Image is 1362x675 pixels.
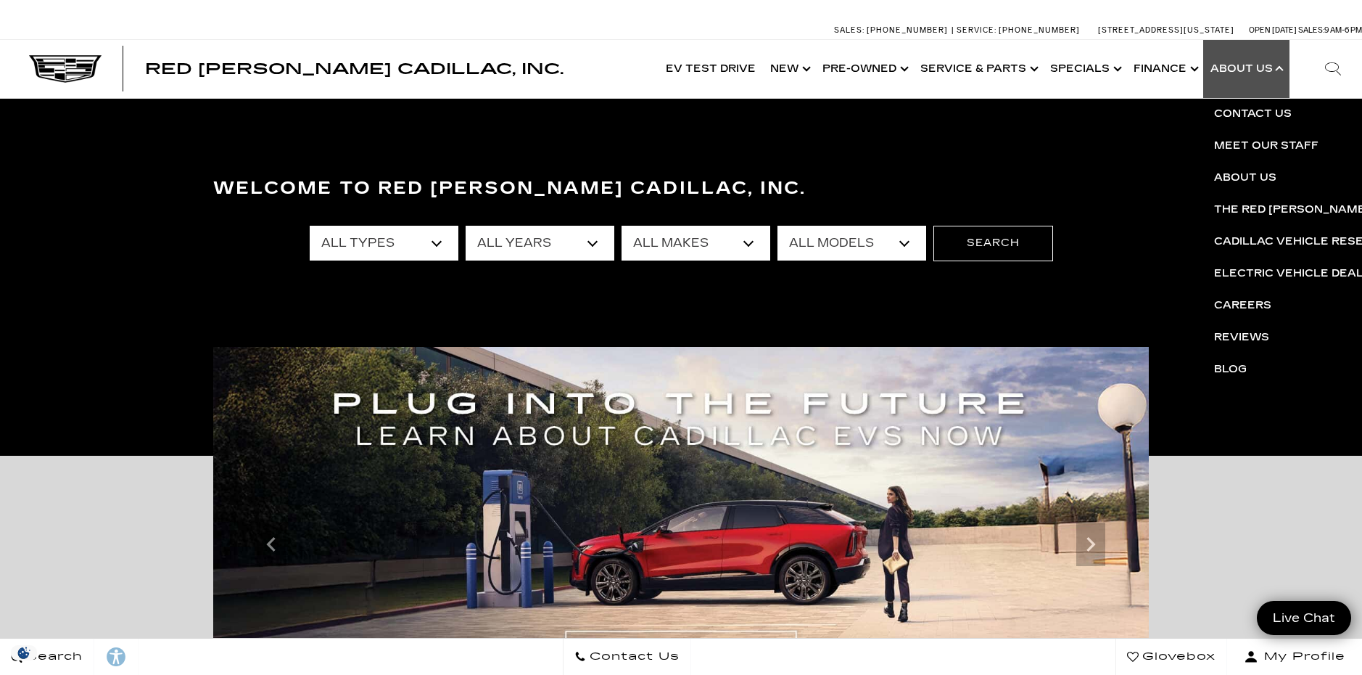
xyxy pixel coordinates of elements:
a: Glovebox [1115,639,1227,675]
a: New [763,40,815,98]
span: Sales: [1298,25,1324,35]
span: 9 AM-6 PM [1324,25,1362,35]
a: Service: [PHONE_NUMBER] [952,26,1084,34]
select: Filter by model [777,226,926,261]
span: My Profile [1258,647,1345,667]
a: Service & Parts [913,40,1043,98]
a: Pre-Owned [815,40,913,98]
div: Previous [257,523,286,566]
img: Opt-Out Icon [7,645,41,660]
span: Open [DATE] [1249,25,1297,35]
a: About Us [1203,40,1289,98]
img: Cadillac Dark Logo with Cadillac White Text [29,55,102,83]
button: Search [933,226,1053,261]
select: Filter by type [310,226,458,261]
span: Search [22,647,83,667]
a: EV Test Drive [659,40,763,98]
span: Red [PERSON_NAME] Cadillac, Inc. [145,60,564,78]
h3: Welcome to Red [PERSON_NAME] Cadillac, Inc. [213,174,1149,203]
button: Open user profile menu [1227,639,1362,675]
span: Sales: [834,25,864,35]
section: Click to Open Cookie Consent Modal [7,645,41,660]
span: [PHONE_NUMBER] [999,25,1080,35]
span: [PHONE_NUMBER] [867,25,948,35]
a: Live Chat [1257,601,1351,635]
span: Live Chat [1266,610,1342,626]
div: Next [1076,523,1105,566]
a: Sales: [PHONE_NUMBER] [834,26,952,34]
a: Specials [1043,40,1126,98]
span: Service: [957,25,996,35]
a: Red [PERSON_NAME] Cadillac, Inc. [145,62,564,76]
span: Contact Us [586,647,680,667]
select: Filter by year [466,226,614,261]
a: Contact Us [563,639,691,675]
span: Glovebox [1139,647,1216,667]
a: Finance [1126,40,1203,98]
select: Filter by make [622,226,770,261]
a: [STREET_ADDRESS][US_STATE] [1098,25,1234,35]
